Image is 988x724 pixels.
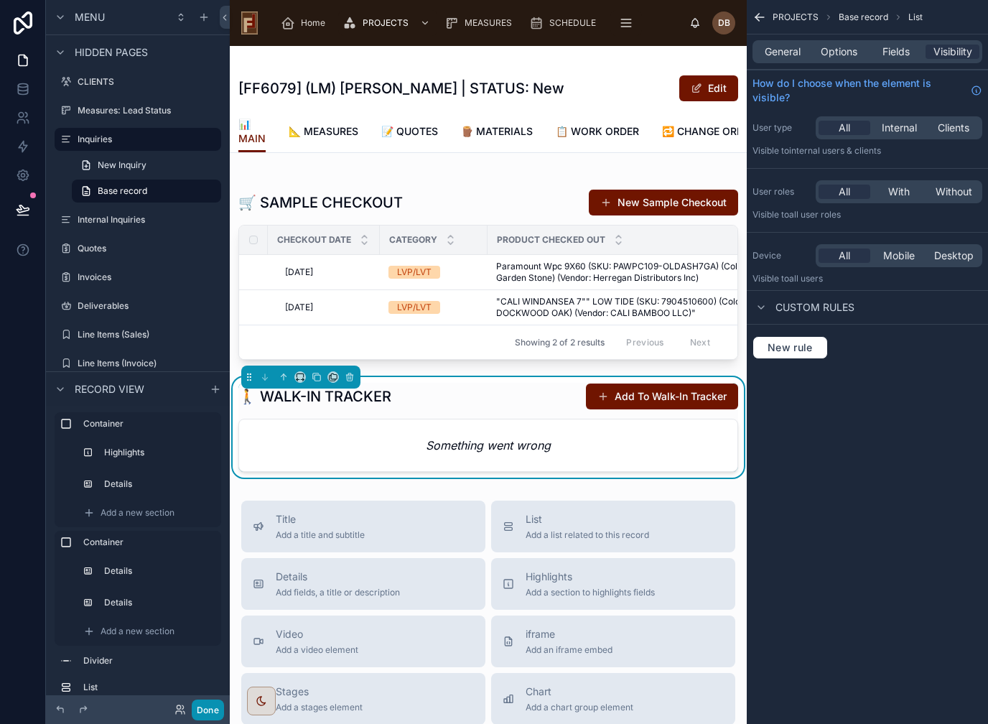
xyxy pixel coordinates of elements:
[72,154,221,177] a: New Inquiry
[882,121,917,135] span: Internal
[789,209,841,220] span: All user roles
[78,243,218,254] label: Quotes
[276,627,358,641] span: Video
[752,209,982,221] p: Visible to
[752,122,810,134] label: User type
[276,10,335,36] a: Home
[241,616,485,667] button: VideoAdd a video element
[238,117,266,146] span: 📊 MAIN
[773,11,819,23] span: PROJECTS
[46,406,230,695] div: scrollable content
[269,7,689,39] div: scrollable content
[718,17,730,29] span: DB
[526,570,655,584] span: Highlights
[289,119,358,147] a: 📐 MEASURES
[839,121,850,135] span: All
[426,437,551,454] em: Something went wrong
[526,627,612,641] span: iframe
[78,271,218,283] label: Invoices
[276,570,400,584] span: Details
[241,11,258,34] img: App logo
[55,294,221,317] a: Deliverables
[526,512,649,526] span: List
[276,702,363,713] span: Add a stages element
[525,10,606,36] a: SCHEDULE
[83,682,215,693] label: List
[83,418,215,430] label: Container
[104,447,213,458] label: Highlights
[526,587,655,598] span: Add a section to highlights fields
[526,529,649,541] span: Add a list related to this record
[104,565,213,577] label: Details
[238,111,266,153] a: 📊 MAIN
[491,616,735,667] button: iframeAdd an iframe embed
[101,626,174,637] span: Add a new section
[381,124,438,139] span: 📝 QUOTES
[55,266,221,289] a: Invoices
[789,145,881,156] span: Internal users & clients
[104,597,213,608] label: Details
[78,358,218,369] label: Line Items (Invoice)
[662,119,756,147] a: 🔁 CHANGE ORDER
[515,337,605,348] span: Showing 2 of 2 results
[526,702,633,713] span: Add a chart group element
[752,145,982,157] p: Visible to
[839,185,850,199] span: All
[883,249,915,263] span: Mobile
[461,124,533,139] span: 🪵 MATERIALS
[277,234,351,246] span: Checkout Date
[752,250,810,261] label: Device
[526,644,612,656] span: Add an iframe embed
[752,76,965,105] span: How do I choose when the element is visible?
[765,45,801,59] span: General
[839,11,888,23] span: Base record
[192,700,224,720] button: Done
[465,17,512,29] span: MEASURES
[78,76,218,88] label: CLIENTS
[78,134,213,145] label: Inquiries
[491,558,735,610] button: HighlightsAdd a section to highlights fields
[933,45,972,59] span: Visibility
[461,119,533,147] a: 🪵 MATERIALS
[752,186,810,198] label: User roles
[98,159,146,171] span: New Inquiry
[289,124,358,139] span: 📐 MEASURES
[679,75,738,101] button: Edit
[75,381,144,396] span: Record view
[55,352,221,375] a: Line Items (Invoice)
[75,45,148,60] span: Hidden pages
[497,234,605,246] span: Product Checked Out
[526,684,633,699] span: Chart
[775,300,854,315] span: Custom rules
[241,558,485,610] button: DetailsAdd fields, a title or description
[888,185,910,199] span: With
[104,478,213,490] label: Details
[301,17,325,29] span: Home
[276,587,400,598] span: Add fields, a title or description
[55,208,221,231] a: Internal Inquiries
[241,501,485,552] button: TitleAdd a title and subtitle
[586,384,738,409] button: Add To Walk-In Tracker
[276,684,363,699] span: Stages
[98,185,147,197] span: Base record
[556,119,639,147] a: 📋 WORK ORDER
[363,17,409,29] span: PROJECTS
[75,10,105,24] span: Menu
[389,234,437,246] span: Category
[55,128,221,151] a: Inquiries
[276,512,365,526] span: Title
[83,655,215,667] label: Divider
[752,336,828,359] button: New rule
[839,249,850,263] span: All
[78,105,218,116] label: Measures: Lead Status
[55,237,221,260] a: Quotes
[549,17,596,29] span: SCHEDULE
[882,45,910,59] span: Fields
[908,11,923,23] span: List
[556,124,639,139] span: 📋 WORK ORDER
[101,507,174,519] span: Add a new section
[938,121,969,135] span: Clients
[72,180,221,203] a: Base record
[752,76,982,105] a: How do I choose when the element is visible?
[752,273,982,284] p: Visible to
